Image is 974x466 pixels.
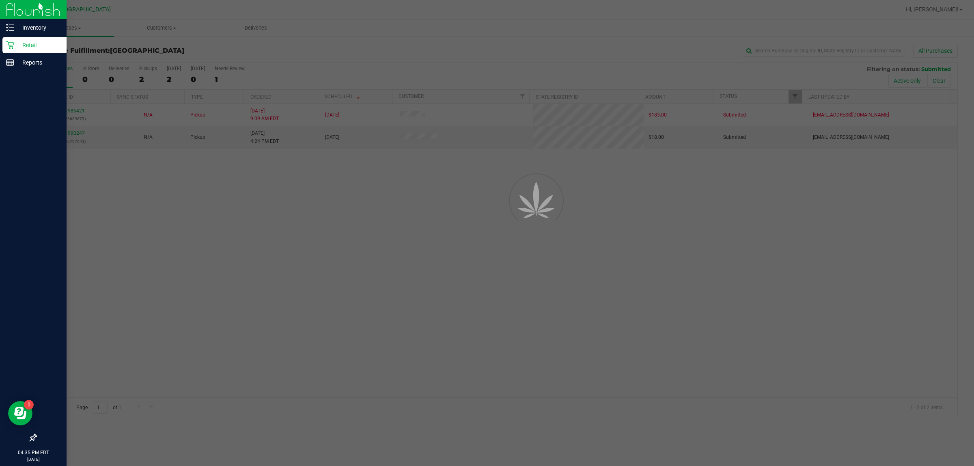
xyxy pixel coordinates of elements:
[24,400,34,410] iframe: Resource center unread badge
[4,456,63,462] p: [DATE]
[4,449,63,456] p: 04:35 PM EDT
[6,41,14,49] inline-svg: Retail
[6,58,14,67] inline-svg: Reports
[14,23,63,32] p: Inventory
[14,58,63,67] p: Reports
[14,40,63,50] p: Retail
[8,401,32,425] iframe: Resource center
[6,24,14,32] inline-svg: Inventory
